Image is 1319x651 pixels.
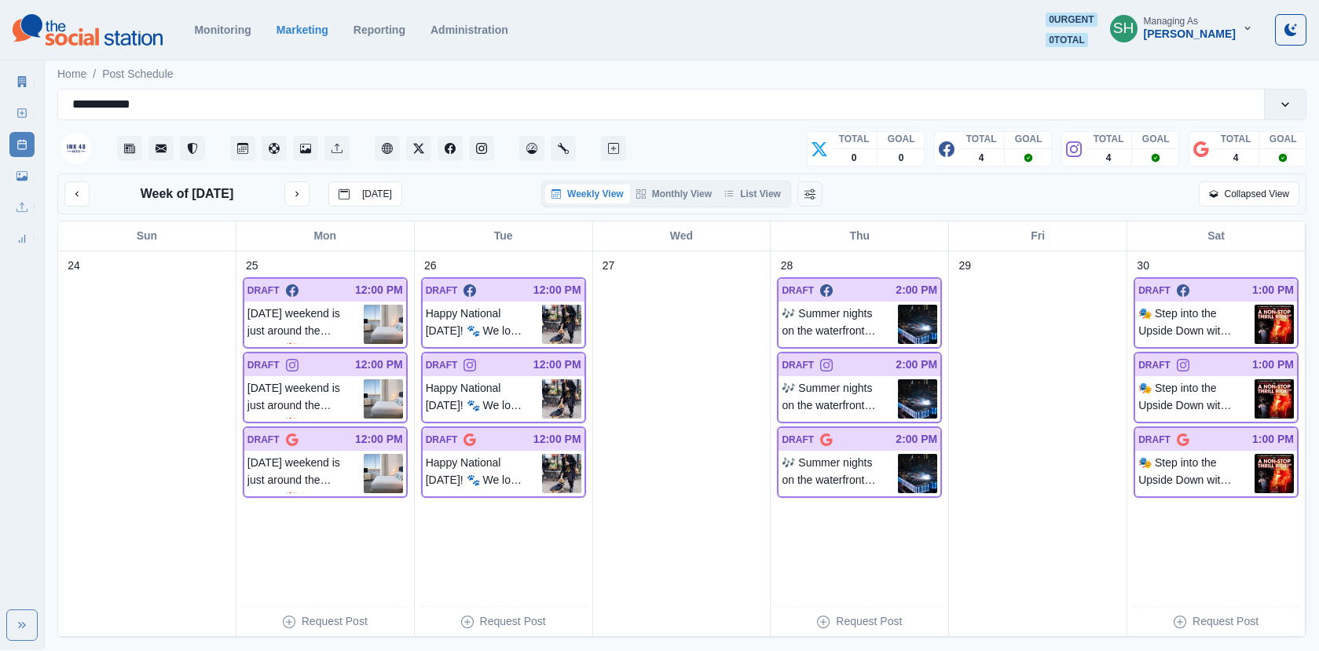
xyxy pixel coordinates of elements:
[519,136,544,161] button: Dashboard
[630,185,718,203] button: Monthly View
[1199,181,1300,207] button: Collapsed View
[426,358,458,372] p: DRAFT
[117,136,142,161] button: Stream
[469,136,494,161] button: Instagram
[431,24,508,36] a: Administration
[1138,433,1171,447] p: DRAFT
[57,66,174,82] nav: breadcrumb
[247,433,280,447] p: DRAFT
[9,226,35,251] a: Review Summary
[1233,151,1239,165] p: 4
[782,379,898,419] p: 🎶 Summer nights on the waterfront are heating up at The Rooftop at [GEOGRAPHIC_DATA]! With over 4...
[782,283,814,298] p: DRAFT
[355,431,403,448] p: 12:00 PM
[1275,14,1306,46] button: Toggle Mode
[93,66,96,82] span: /
[64,181,90,207] button: previous month
[1097,13,1266,44] button: Managing As[PERSON_NAME]
[603,258,615,274] p: 27
[533,431,581,448] p: 12:00 PM
[354,24,405,36] a: Reporting
[426,305,542,344] p: Happy National [DATE]! 🐾 We love welcoming four-legged guests just as much as their humans. Bring...
[1252,357,1294,373] p: 1:00 PM
[896,431,937,448] p: 2:00 PM
[58,221,236,251] div: Sun
[533,357,581,373] p: 12:00 PM
[782,454,898,493] p: 🎶 Summer nights on the waterfront are heating up at The Rooftop at [GEOGRAPHIC_DATA]! With over 4...
[898,454,937,493] img: zzzsbtoi5ytor5bbnubi
[839,132,870,146] p: TOTAL
[782,433,814,447] p: DRAFT
[438,136,463,161] button: Facebook
[1127,221,1306,251] div: Sat
[6,609,38,641] button: Expand
[247,379,364,419] p: [DATE] weekend is just around the corner! 🎉✨ Escape, relax, and make it a holiday to remember - b...
[533,282,581,298] p: 12:00 PM
[551,136,576,161] button: Administration
[375,136,400,161] button: Client Website
[102,66,173,82] a: Post Schedule
[302,613,368,630] p: Request Post
[1193,613,1259,630] p: Request Post
[542,379,581,419] img: ptp1cx4hnlm0jknqfz1w
[236,221,415,251] div: Mon
[293,136,318,161] button: Media Library
[68,258,80,274] p: 24
[148,136,174,161] button: Messages
[782,358,814,372] p: DRAFT
[364,454,403,493] img: yt1kvllr0kxbnp3o5wcc
[1270,132,1297,146] p: GOAL
[426,283,458,298] p: DRAFT
[262,136,287,161] button: Content Pool
[284,181,310,207] button: next month
[781,258,793,274] p: 28
[1113,9,1134,47] div: Sara Haas
[601,136,626,161] button: Create New Post
[958,258,971,274] p: 29
[898,305,937,344] img: zzzsbtoi5ytor5bbnubi
[1015,132,1042,146] p: GOAL
[1046,13,1097,27] span: 0 urgent
[896,282,937,298] p: 2:00 PM
[277,24,328,36] a: Marketing
[9,101,35,126] a: New Post
[1138,305,1255,344] p: 🎭 Step into the Upside Down with Stranger Things: The First Shadow, now playing at the [GEOGRAPHI...
[896,357,937,373] p: 2:00 PM
[230,136,255,161] button: Post Schedule
[1255,305,1294,344] img: pxc5u1qdujsmogu5idc3
[1094,132,1124,146] p: TOTAL
[247,454,364,493] p: [DATE] weekend is just around the corner! 🎉✨ Escape, relax, and make it a holiday to remember - b...
[13,14,163,46] img: logoTextSVG.62801f218bc96a9b266caa72a09eb111.svg
[60,133,92,164] img: 133590238785
[247,283,280,298] p: DRAFT
[9,195,35,220] a: Uploads
[979,151,984,165] p: 4
[836,613,902,630] p: Request Post
[480,613,546,630] p: Request Post
[542,454,581,493] img: ptp1cx4hnlm0jknqfz1w
[406,136,431,161] button: Twitter
[324,136,350,161] button: Uploads
[797,181,823,207] button: Change View Order
[1138,358,1171,372] p: DRAFT
[1252,282,1294,298] p: 1:00 PM
[180,136,205,161] button: Reviews
[1138,454,1255,493] p: 🎭 Step into the Upside Down with Stranger Things: The First Shadow, now playing at the [GEOGRAPHI...
[141,185,234,203] p: Week of [DATE]
[1138,283,1171,298] p: DRAFT
[545,185,630,203] button: Weekly View
[1138,379,1255,419] p: 🎭 Step into the Upside Down with Stranger Things: The First Shadow, now playing at the [GEOGRAPHI...
[966,132,997,146] p: TOTAL
[328,181,402,207] button: go to today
